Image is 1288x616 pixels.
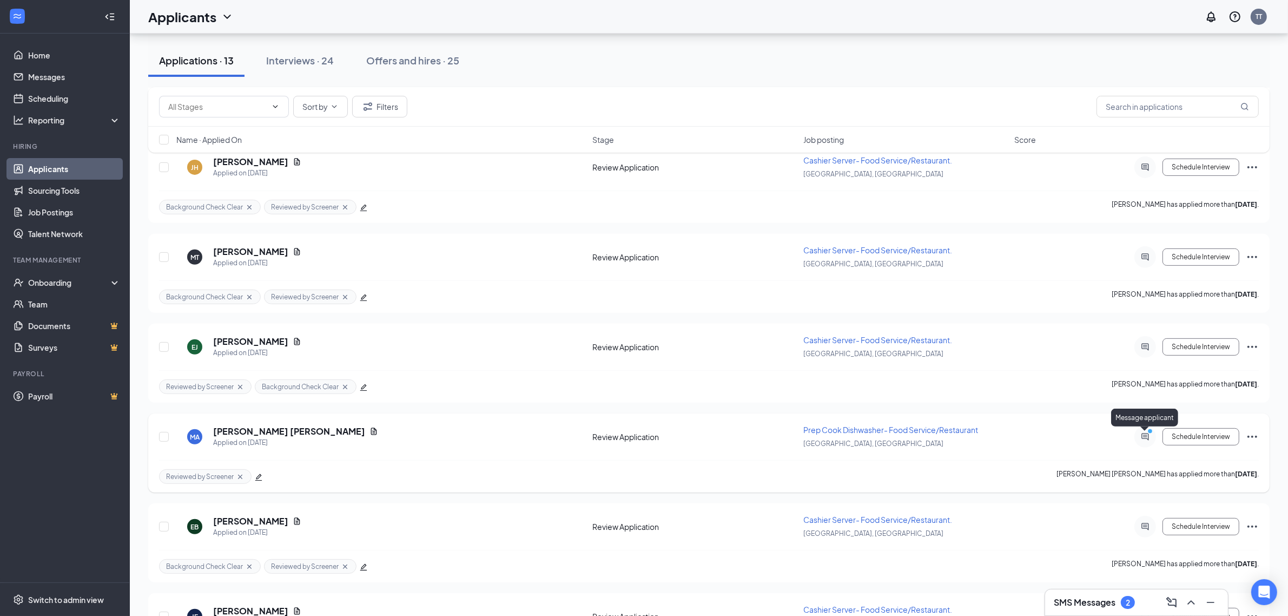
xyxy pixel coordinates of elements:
svg: Notifications [1205,10,1218,23]
div: Applications · 13 [159,54,234,67]
div: JH [191,163,199,172]
span: Cashier Server- Food Service/Restaurant. [803,245,952,255]
a: Scheduling [28,88,121,109]
span: Job posting [803,134,844,145]
button: Schedule Interview [1162,248,1239,266]
b: [DATE] [1235,380,1257,388]
a: SurveysCrown [28,337,121,358]
span: Stage [592,134,614,145]
span: [GEOGRAPHIC_DATA], [GEOGRAPHIC_DATA] [803,350,943,358]
svg: Cross [341,293,349,302]
div: Review Application [592,342,797,352]
div: Applied on [DATE] [213,348,301,358]
span: Reviewed by Screener [166,382,234,391]
span: Cashier Server- Food Service/Restaurant. [803,605,952,614]
b: [DATE] [1235,200,1257,208]
h1: Applicants [148,8,216,26]
span: Reviewed by Screener [166,472,234,481]
span: [GEOGRAPHIC_DATA], [GEOGRAPHIC_DATA] [803,260,943,268]
b: [DATE] [1235,470,1257,478]
input: All Stages [168,101,267,113]
svg: Document [369,427,378,436]
div: Interviews · 24 [266,54,334,67]
svg: Cross [245,203,254,212]
p: [PERSON_NAME] has applied more than . [1112,290,1259,304]
div: EJ [191,343,198,352]
svg: QuestionInfo [1228,10,1241,23]
svg: Cross [236,473,245,481]
span: Prep Cook Dishwasher- Food Service/Restaurant [803,425,978,435]
svg: Cross [236,383,245,391]
div: Open Intercom Messenger [1251,579,1277,605]
span: [GEOGRAPHIC_DATA], [GEOGRAPHIC_DATA] [803,440,943,448]
svg: Cross [341,203,349,212]
div: Applied on [DATE] [213,258,301,268]
div: Message applicant [1111,409,1178,427]
a: Messages [28,66,121,88]
input: Search in applications [1097,96,1259,117]
span: Reviewed by Screener [271,562,339,571]
span: Background Check Clear [166,202,243,212]
svg: Document [293,247,301,256]
svg: Cross [245,562,254,571]
button: Minimize [1202,594,1219,611]
div: Applied on [DATE] [213,168,301,179]
span: Background Check Clear [262,382,339,391]
div: Review Application [592,252,797,263]
svg: Cross [245,293,254,302]
div: Review Application [592,521,797,532]
span: edit [255,474,262,481]
h5: [PERSON_NAME] [213,515,288,527]
span: edit [360,563,367,571]
svg: ActiveChat [1139,253,1152,261]
svg: Ellipses [1246,520,1259,533]
span: Background Check Clear [166,292,243,302]
svg: Settings [13,594,24,605]
div: Applied on [DATE] [213,527,301,538]
b: [DATE] [1235,560,1257,568]
div: Switch to admin view [28,594,104,605]
a: PayrollCrown [28,385,121,407]
div: Team Management [13,255,118,265]
div: Payroll [13,369,118,378]
div: Reporting [28,115,121,126]
svg: Cross [341,562,349,571]
svg: Ellipses [1246,340,1259,353]
span: Reviewed by Screener [271,292,339,302]
svg: ActiveChat [1139,163,1152,172]
div: Review Application [592,431,797,442]
span: Cashier Server- Food Service/Restaurant. [803,335,952,345]
span: Cashier Server- Food Service/Restaurant. [803,515,952,525]
svg: Collapse [104,11,115,22]
b: [DATE] [1235,290,1257,298]
div: 2 [1126,598,1130,607]
div: MT [190,253,199,262]
p: [PERSON_NAME] has applied more than . [1112,559,1259,574]
div: TT [1256,12,1262,21]
div: EB [191,522,199,532]
button: ComposeMessage [1163,594,1180,611]
svg: Ellipses [1246,251,1259,264]
p: [PERSON_NAME] [PERSON_NAME] has applied more than . [1056,469,1259,484]
svg: Document [293,607,301,615]
button: Schedule Interview [1162,518,1239,535]
div: Offers and hires · 25 [366,54,459,67]
h3: SMS Messages [1054,597,1115,608]
a: Talent Network [28,223,121,245]
span: edit [360,294,367,302]
button: Filter Filters [352,96,407,117]
svg: MagnifyingGlass [1240,102,1249,111]
div: MA [190,432,200,442]
h5: [PERSON_NAME] [213,336,288,348]
p: [PERSON_NAME] has applied more than . [1112,379,1259,394]
svg: Filter [361,100,374,113]
button: Schedule Interview [1162,428,1239,445]
svg: Document [293,517,301,526]
svg: ChevronDown [330,102,339,111]
span: [GEOGRAPHIC_DATA], [GEOGRAPHIC_DATA] [803,170,943,178]
span: edit [360,384,367,391]
div: Onboarding [28,277,111,288]
h5: [PERSON_NAME] [213,246,288,258]
a: Home [28,44,121,66]
span: Sort by [302,103,328,110]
